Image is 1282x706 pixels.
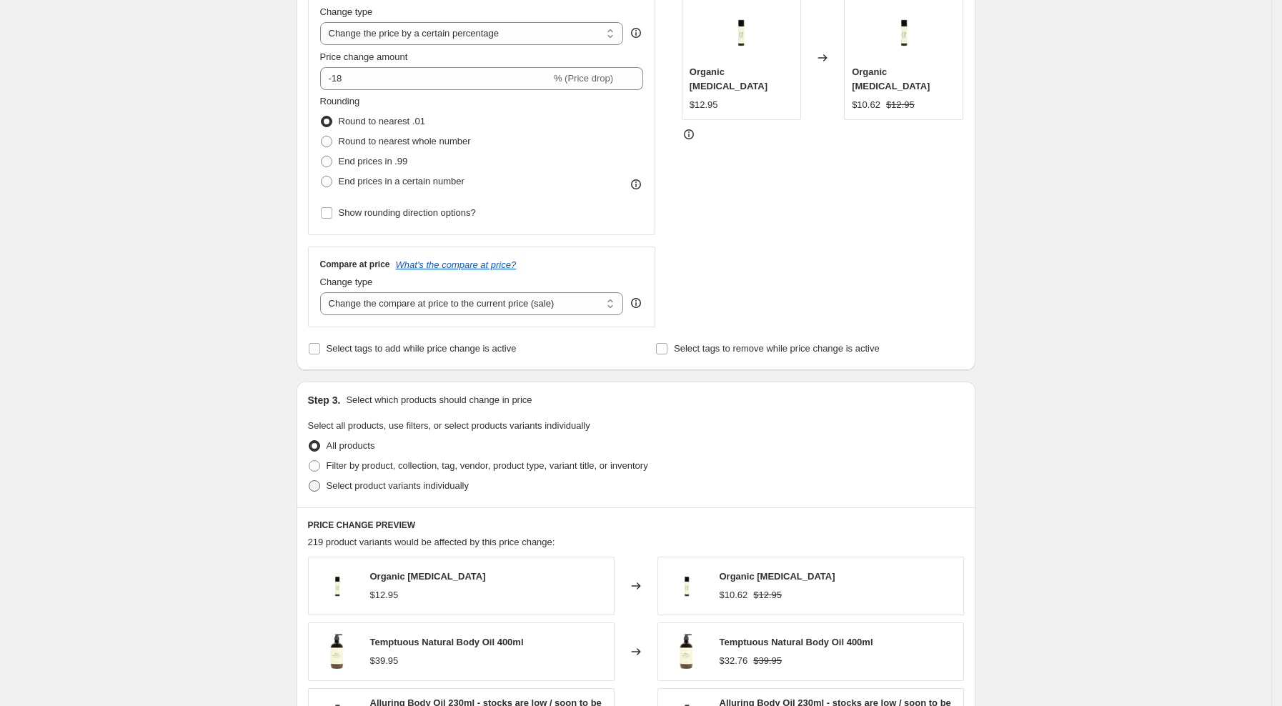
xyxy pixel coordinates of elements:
[753,588,782,602] strike: $12.95
[327,440,375,451] span: All products
[852,66,930,91] span: Organic [MEDICAL_DATA]
[665,630,708,673] img: WhiteSeedCollective_Denu_TemptuousBodyOil_400ml_80x.png
[327,343,517,354] span: Select tags to add while price change is active
[320,259,390,270] h3: Compare at price
[720,654,748,668] div: $32.76
[327,480,469,491] span: Select product variants individually
[690,66,767,91] span: Organic [MEDICAL_DATA]
[320,51,408,62] span: Price change amount
[308,519,964,531] h6: PRICE CHANGE PREVIEW
[396,259,517,270] button: What's the compare at price?
[370,588,399,602] div: $12.95
[753,654,782,668] strike: $39.95
[316,565,359,607] img: WhiteSeedCollective_Denu_OrganicLipBalm_5gm_1_80x.png
[308,393,341,407] h2: Step 3.
[320,67,551,90] input: -15
[339,156,408,166] span: End prices in .99
[339,207,476,218] span: Show rounding direction options?
[346,393,532,407] p: Select which products should change in price
[674,343,880,354] span: Select tags to remove while price change is active
[554,73,613,84] span: % (Price drop)
[629,296,643,310] div: help
[339,176,464,187] span: End prices in a certain number
[320,6,373,17] span: Change type
[720,571,835,582] span: Organic [MEDICAL_DATA]
[327,460,648,471] span: Filter by product, collection, tag, vendor, product type, variant title, or inventory
[852,98,880,112] div: $10.62
[370,571,486,582] span: Organic [MEDICAL_DATA]
[875,4,933,61] img: WhiteSeedCollective_Denu_OrganicLipBalm_5gm_1_80x.png
[308,537,555,547] span: 219 product variants would be affected by this price change:
[665,565,708,607] img: WhiteSeedCollective_Denu_OrganicLipBalm_5gm_1_80x.png
[370,654,399,668] div: $39.95
[308,420,590,431] span: Select all products, use filters, or select products variants individually
[370,637,524,647] span: Temptuous Natural Body Oil 400ml
[712,4,770,61] img: WhiteSeedCollective_Denu_OrganicLipBalm_5gm_1_80x.png
[320,96,360,106] span: Rounding
[316,630,359,673] img: WhiteSeedCollective_Denu_TemptuousBodyOil_400ml_80x.png
[629,26,643,40] div: help
[320,277,373,287] span: Change type
[720,588,748,602] div: $10.62
[339,116,425,126] span: Round to nearest .01
[690,98,718,112] div: $12.95
[339,136,471,146] span: Round to nearest whole number
[720,637,873,647] span: Temptuous Natural Body Oil 400ml
[886,98,915,112] strike: $12.95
